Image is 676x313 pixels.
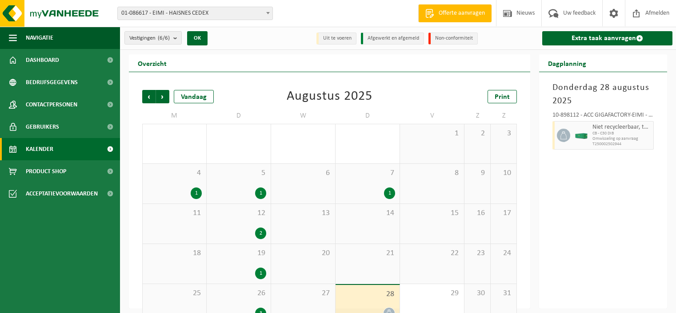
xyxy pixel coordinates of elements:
span: 20 [276,248,331,258]
span: 7 [340,168,395,178]
span: 3 [495,129,512,138]
span: Print [495,93,510,101]
a: Offerte aanvragen [418,4,492,22]
span: 29 [404,289,460,298]
span: 24 [495,248,512,258]
span: 13 [276,208,331,218]
div: 10-898112 - ACC GIGAFACTORY-EIMI - DOUVRIN [552,112,654,121]
td: V [400,108,464,124]
span: 16 [469,208,486,218]
span: Vestigingen [129,32,170,45]
td: D [336,108,400,124]
td: Z [464,108,491,124]
span: 10 [495,168,512,178]
button: OK [187,31,208,45]
span: 2 [469,129,486,138]
span: 6 [276,168,331,178]
span: 15 [404,208,460,218]
div: 1 [255,268,266,279]
span: 14 [340,208,395,218]
li: Non-conformiteit [428,33,478,45]
span: Kalender [26,138,53,160]
td: M [142,108,207,124]
span: Bedrijfsgegevens [26,71,78,93]
span: Vorige [142,90,156,103]
span: 31 [495,289,512,298]
span: CB - C30 DIB [592,131,651,136]
span: Navigatie [26,27,53,49]
td: Z [491,108,517,124]
button: Vestigingen(6/6) [124,31,182,45]
count: (6/6) [158,35,170,41]
h2: Overzicht [129,54,176,72]
span: Product Shop [26,160,66,183]
span: 27 [276,289,331,298]
span: Niet recycleerbaar, technisch niet verbrandbaar afval (brandbaar) [592,124,651,131]
span: 25 [147,289,202,298]
span: 17 [495,208,512,218]
span: 30 [469,289,486,298]
span: 11 [147,208,202,218]
span: 5 [211,168,266,178]
h3: Donderdag 28 augustus 2025 [552,81,654,108]
span: 19 [211,248,266,258]
span: Omwisseling op aanvraag [592,136,651,142]
span: 4 [147,168,202,178]
span: 21 [340,248,395,258]
h2: Dagplanning [539,54,595,72]
span: 8 [404,168,460,178]
span: T250002502944 [592,142,651,147]
span: Offerte aanvragen [436,9,487,18]
span: 28 [340,289,395,299]
span: 26 [211,289,266,298]
img: HK-XC-30-GN-00 [575,132,588,139]
span: Gebruikers [26,116,59,138]
a: Extra taak aanvragen [542,31,672,45]
li: Afgewerkt en afgemeld [361,33,424,45]
span: 22 [404,248,460,258]
span: Volgende [156,90,169,103]
span: 01-086617 - EIMI - HAISNES CEDEX [117,7,273,20]
div: 2 [255,228,266,239]
td: D [207,108,271,124]
td: W [271,108,336,124]
a: Print [488,90,517,103]
li: Uit te voeren [316,33,356,45]
div: 1 [191,187,202,199]
span: 12 [211,208,266,218]
span: 01-086617 - EIMI - HAISNES CEDEX [118,7,272,20]
span: 9 [469,168,486,178]
div: 1 [255,187,266,199]
span: Contactpersonen [26,93,77,116]
span: 1 [404,129,460,138]
div: Augustus 2025 [287,90,372,103]
span: 18 [147,248,202,258]
div: 1 [384,187,395,199]
div: Vandaag [174,90,214,103]
span: Acceptatievoorwaarden [26,183,98,205]
span: 23 [469,248,486,258]
span: Dashboard [26,49,59,71]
